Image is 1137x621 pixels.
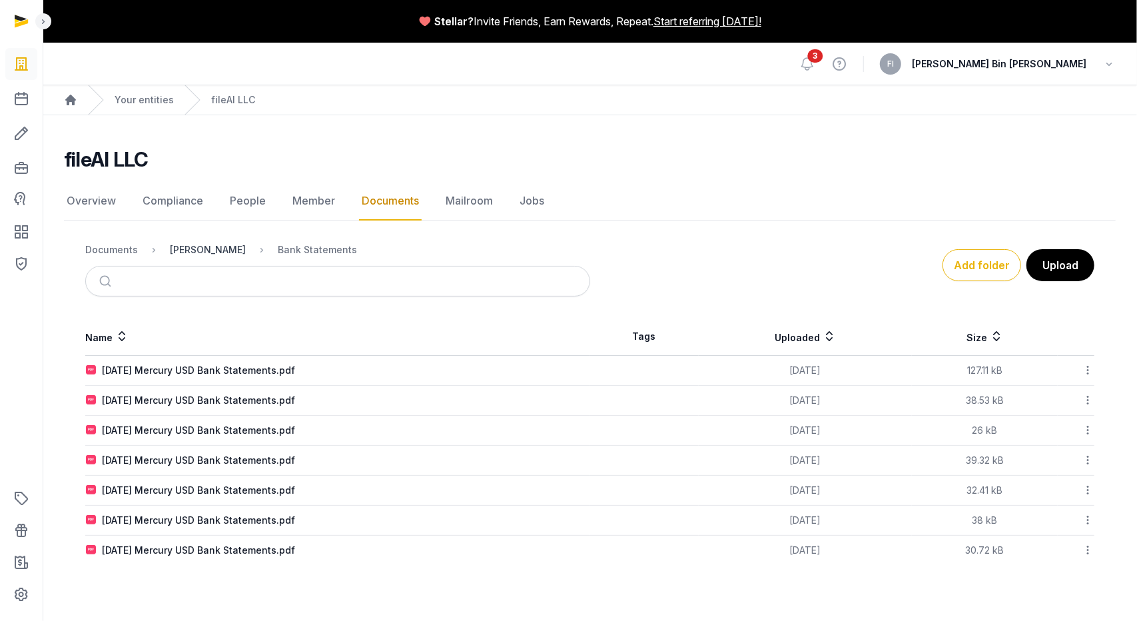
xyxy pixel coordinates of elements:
[789,394,821,406] span: [DATE]
[64,147,149,171] h2: fileAI LLC
[434,13,474,29] span: Stellar?
[85,234,590,266] nav: Breadcrumb
[86,365,97,376] img: pdf.svg
[789,544,821,556] span: [DATE]
[102,514,295,527] div: [DATE] Mercury USD Bank Statements.pdf
[64,182,1116,221] nav: Tabs
[789,514,821,526] span: [DATE]
[102,544,295,557] div: [DATE] Mercury USD Bank Statements.pdf
[102,424,295,437] div: [DATE] Mercury USD Bank Statements.pdf
[590,318,699,356] th: Tags
[64,182,119,221] a: Overview
[897,466,1137,621] iframe: Chat Widget
[699,318,913,356] th: Uploaded
[86,515,97,526] img: pdf.svg
[85,318,590,356] th: Name
[102,484,295,497] div: [DATE] Mercury USD Bank Statements.pdf
[86,425,97,436] img: pdf.svg
[912,416,1057,446] td: 26 kB
[653,13,761,29] a: Start referring [DATE]!
[102,364,295,377] div: [DATE] Mercury USD Bank Statements.pdf
[887,60,894,68] span: FI
[912,356,1057,386] td: 127.11 kB
[86,455,97,466] img: pdf.svg
[43,85,1137,115] nav: Breadcrumb
[85,243,138,257] div: Documents
[912,318,1057,356] th: Size
[170,243,246,257] div: [PERSON_NAME]
[808,49,823,63] span: 3
[789,364,821,376] span: [DATE]
[912,386,1057,416] td: 38.53 kB
[943,249,1021,281] button: Add folder
[102,454,295,467] div: [DATE] Mercury USD Bank Statements.pdf
[140,182,206,221] a: Compliance
[517,182,547,221] a: Jobs
[86,485,97,496] img: pdf.svg
[86,395,97,406] img: pdf.svg
[102,394,295,407] div: [DATE] Mercury USD Bank Statements.pdf
[912,56,1086,72] span: [PERSON_NAME] Bin [PERSON_NAME]
[278,243,357,257] div: Bank Statements
[211,93,255,107] a: fileAI LLC
[912,446,1057,476] td: 39.32 kB
[290,182,338,221] a: Member
[86,545,97,556] img: pdf.svg
[227,182,268,221] a: People
[880,53,901,75] button: FI
[789,484,821,496] span: [DATE]
[789,454,821,466] span: [DATE]
[1026,249,1094,281] button: Upload
[359,182,422,221] a: Documents
[789,424,821,436] span: [DATE]
[443,182,496,221] a: Mailroom
[115,93,174,107] a: Your entities
[91,267,123,296] button: Submit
